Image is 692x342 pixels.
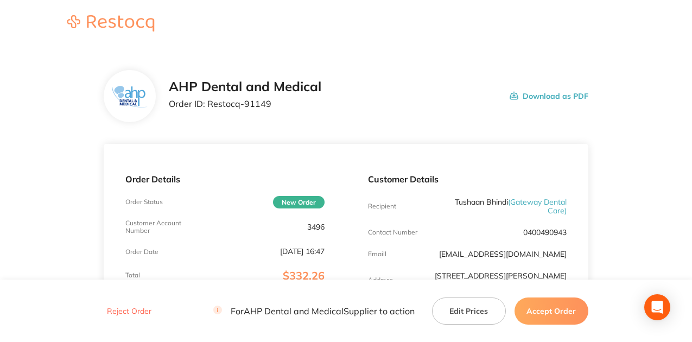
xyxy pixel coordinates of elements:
[169,79,321,94] h2: AHP Dental and Medical
[56,15,165,33] a: Restocq logo
[213,306,415,316] p: For AHP Dental and Medical Supplier to action
[125,271,140,279] p: Total
[112,86,148,107] img: ZjN5bDlnNQ
[434,271,567,289] p: [STREET_ADDRESS][PERSON_NAME][PERSON_NAME]
[439,249,567,259] a: [EMAIL_ADDRESS][DOMAIN_NAME]
[125,219,192,235] p: Customer Account Number
[434,198,567,215] p: Tushaan Bhindi
[432,297,506,324] button: Edit Prices
[104,306,155,316] button: Reject Order
[523,228,567,237] p: 0400490943
[508,197,567,216] span: ( Gateway Dental Care )
[307,223,325,231] p: 3496
[283,269,325,282] span: $332.26
[125,198,163,206] p: Order Status
[368,276,393,284] p: Address
[169,99,321,109] p: Order ID: Restocq- 91149
[510,79,588,113] button: Download as PDF
[280,247,325,256] p: [DATE] 16:47
[56,15,165,31] img: Restocq logo
[125,248,158,256] p: Order Date
[368,174,567,184] p: Customer Details
[273,196,325,208] span: New Order
[368,202,396,210] p: Recipient
[515,297,588,324] button: Accept Order
[368,250,386,258] p: Emaill
[644,294,670,320] div: Open Intercom Messenger
[368,229,417,236] p: Contact Number
[125,174,324,184] p: Order Details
